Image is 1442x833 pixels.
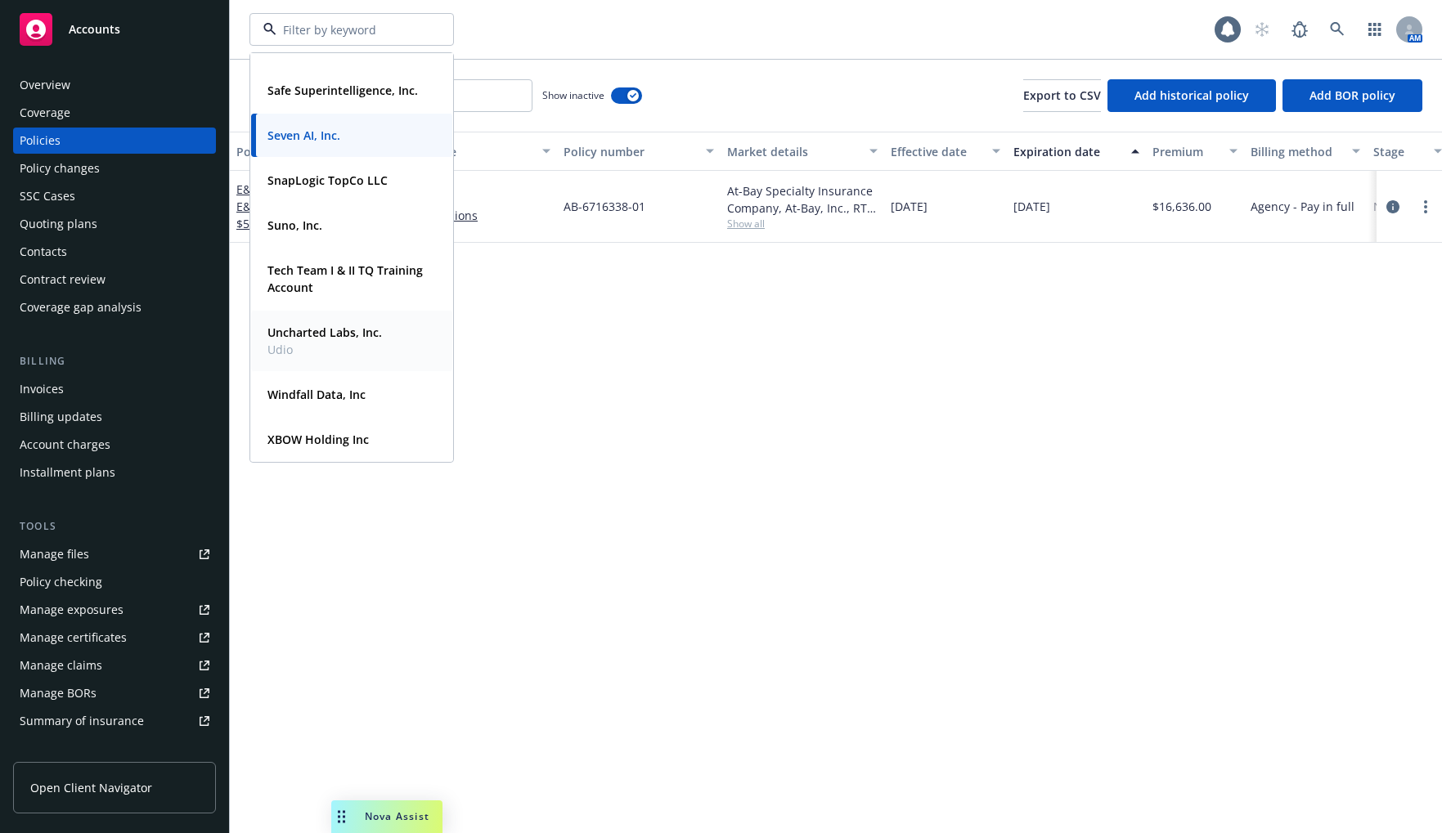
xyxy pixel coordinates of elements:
div: Contacts [20,239,67,265]
a: Report a Bug [1283,13,1316,46]
strong: XBOW Holding Inc [267,432,369,447]
div: Overview [20,72,70,98]
div: Manage exposures [20,597,124,623]
div: Premium [1152,143,1220,160]
span: Udio [267,341,382,358]
a: Accounts [13,7,216,52]
button: Billing method [1244,132,1367,171]
button: Nova Assist [331,800,442,833]
div: Installment plans [20,459,115,486]
span: AB-6716338-01 [564,198,645,215]
a: Cyber Liability [359,190,550,207]
strong: Seven AI, Inc. [267,128,340,143]
button: Policy number [557,132,721,171]
a: Coverage gap analysis [13,294,216,320]
span: Add BOR policy [1309,87,1395,103]
div: Expiration date [1013,143,1121,160]
div: Manage files [20,541,89,567]
div: Contract review [20,266,106,293]
a: Installment plans [13,459,216,486]
span: [DATE] [891,198,928,215]
div: Quoting plans [20,211,97,237]
div: Summary of insurance [20,708,144,734]
div: Tools [13,518,216,535]
span: Nova Assist [365,809,429,823]
a: Policies [13,128,216,154]
button: Add BOR policy [1283,79,1422,112]
button: Lines of coverage [353,132,557,171]
div: Policies [20,128,61,154]
span: [DATE] [1013,198,1050,215]
div: Effective date [891,143,982,160]
button: Expiration date [1007,132,1146,171]
a: Manage files [13,541,216,567]
a: Policy changes [13,155,216,181]
button: Premium [1146,132,1244,171]
strong: Suno, Inc. [267,217,322,233]
div: Policy changes [20,155,100,181]
strong: Uncharted Labs, Inc. [267,325,382,340]
div: Billing method [1251,143,1342,160]
button: Market details [721,132,884,171]
a: more [1416,197,1435,217]
a: Search [1321,13,1354,46]
input: Filter by keyword [276,21,420,38]
a: Coverage [13,100,216,126]
a: Contacts [13,239,216,265]
span: Add historical policy [1134,87,1249,103]
a: Manage BORs [13,680,216,706]
div: Coverage [20,100,70,126]
button: Add historical policy [1107,79,1276,112]
a: Manage exposures [13,597,216,623]
a: Policy checking [13,569,216,595]
strong: Windfall Data, Inc [267,387,366,402]
div: At-Bay Specialty Insurance Company, At-Bay, Inc., RT Specialty Insurance Services, LLC (RSG Speci... [727,182,878,217]
button: Policy details [230,132,353,171]
div: Billing [13,353,216,369]
button: Effective date [884,132,1007,171]
div: Manage BORs [20,680,97,706]
a: Switch app [1359,13,1391,46]
a: Overview [13,72,216,98]
span: Export to CSV [1023,87,1101,103]
span: Agency - Pay in full [1251,198,1354,215]
button: Export to CSV [1023,79,1101,112]
strong: Tech Team I & II TQ Training Account [267,262,423,295]
a: Start snowing [1246,13,1278,46]
span: $16,636.00 [1152,198,1211,215]
div: Invoices [20,376,64,402]
div: Drag to move [331,800,352,833]
a: Manage certificates [13,625,216,651]
div: Stage [1373,143,1424,160]
span: - E&O/Cyber $5M/$15k [236,181,326,231]
div: Manage certificates [20,625,127,651]
div: Coverage gap analysis [20,294,142,320]
strong: Safe Superintelligence, Inc. [267,83,418,98]
div: Manage claims [20,652,102,678]
span: Accounts [69,23,120,36]
div: Policy number [564,143,696,160]
strong: SnapLogic TopCo LLC [267,172,388,188]
a: Quoting plans [13,211,216,237]
span: Show inactive [542,88,604,102]
a: Summary of insurance [13,708,216,734]
a: SSC Cases [13,183,216,209]
a: Account charges [13,432,216,458]
div: Account charges [20,432,110,458]
div: Policy details [236,143,328,160]
div: Policy checking [20,569,102,595]
a: Billing updates [13,404,216,430]
span: Open Client Navigator [30,779,152,796]
div: Billing updates [20,404,102,430]
a: Invoices [13,376,216,402]
a: Contract review [13,266,216,293]
div: SSC Cases [20,183,75,209]
a: E&O with Cyber [236,181,326,231]
div: Market details [727,143,860,160]
a: Manage claims [13,652,216,678]
span: Show all [727,217,878,231]
a: circleInformation [1383,197,1403,217]
a: Errors and Omissions [359,207,550,224]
